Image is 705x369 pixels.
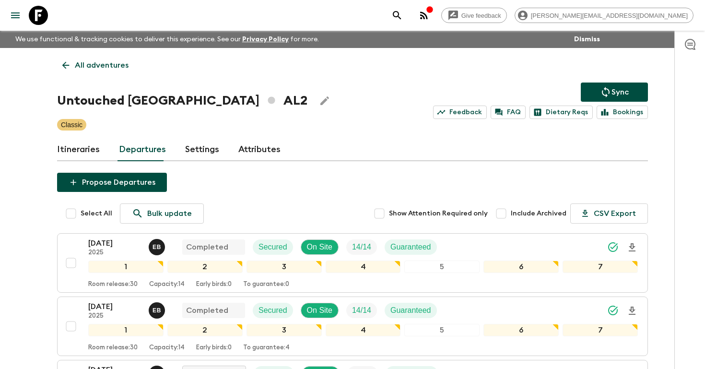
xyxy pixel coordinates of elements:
div: 3 [247,324,322,336]
p: Sync [611,86,629,98]
span: [PERSON_NAME][EMAIL_ADDRESS][DOMAIN_NAME] [526,12,693,19]
a: Privacy Policy [242,36,289,43]
div: 2 [167,261,243,273]
p: Completed [186,241,228,253]
h1: Untouched [GEOGRAPHIC_DATA] AL2 [57,91,307,110]
button: CSV Export [570,203,648,224]
a: Give feedback [441,8,507,23]
div: 1 [88,324,164,336]
button: [DATE]2025Erild BallaCompletedSecuredOn SiteTrip FillGuaranteed1234567Room release:30Capacity:14E... [57,233,648,293]
div: 6 [483,324,559,336]
a: Departures [119,138,166,161]
p: On Site [307,305,332,316]
p: We use functional & tracking cookies to deliver this experience. See our for more. [12,31,323,48]
p: On Site [307,241,332,253]
p: Capacity: 14 [149,281,185,288]
button: search adventures [388,6,407,25]
span: Erild Balla [149,242,167,250]
a: Feedback [433,106,487,119]
a: Dietary Reqs [529,106,593,119]
p: Bulk update [147,208,192,219]
span: Erild Balla [149,305,167,313]
p: [DATE] [88,238,141,249]
p: Guaranteed [390,241,431,253]
div: 5 [404,261,480,273]
p: 2025 [88,312,141,320]
button: menu [6,6,25,25]
svg: Download Onboarding [626,242,638,253]
p: 2025 [88,249,141,257]
div: 7 [563,261,638,273]
p: Early birds: 0 [196,344,232,352]
span: Select All [81,209,112,218]
a: Settings [185,138,219,161]
span: Give feedback [456,12,506,19]
a: Attributes [238,138,281,161]
a: Itineraries [57,138,100,161]
button: Dismiss [572,33,602,46]
button: [DATE]2025Erild BallaCompletedSecuredOn SiteTrip FillGuaranteed1234567Room release:30Capacity:14E... [57,297,648,356]
p: Room release: 30 [88,281,138,288]
a: Bookings [597,106,648,119]
button: Propose Departures [57,173,167,192]
button: Sync adventure departures to the booking engine [581,83,648,102]
div: 1 [88,261,164,273]
p: 14 / 14 [352,241,371,253]
div: 7 [563,324,638,336]
a: FAQ [491,106,526,119]
div: Trip Fill [346,303,377,318]
div: Secured [253,239,293,255]
p: All adventures [75,60,129,71]
div: [PERSON_NAME][EMAIL_ADDRESS][DOMAIN_NAME] [515,8,693,23]
a: Bulk update [120,203,204,224]
div: 5 [404,324,480,336]
div: 2 [167,324,243,336]
p: Completed [186,305,228,316]
p: Secured [258,241,287,253]
a: All adventures [57,56,134,75]
svg: Synced Successfully [607,241,619,253]
div: 4 [326,324,401,336]
p: To guarantee: 0 [243,281,289,288]
p: Room release: 30 [88,344,138,352]
div: Secured [253,303,293,318]
p: To guarantee: 4 [243,344,290,352]
svg: Download Onboarding [626,305,638,317]
div: 3 [247,261,322,273]
div: 6 [483,261,559,273]
span: Show Attention Required only [389,209,488,218]
div: On Site [301,239,339,255]
svg: Synced Successfully [607,305,619,316]
span: Include Archived [511,209,566,218]
div: Trip Fill [346,239,377,255]
p: Capacity: 14 [149,344,185,352]
p: Classic [61,120,82,130]
p: Early birds: 0 [196,281,232,288]
p: 14 / 14 [352,305,371,316]
div: On Site [301,303,339,318]
div: 4 [326,261,401,273]
p: [DATE] [88,301,141,312]
button: Edit Adventure Title [315,91,334,110]
p: Guaranteed [390,305,431,316]
p: Secured [258,305,287,316]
